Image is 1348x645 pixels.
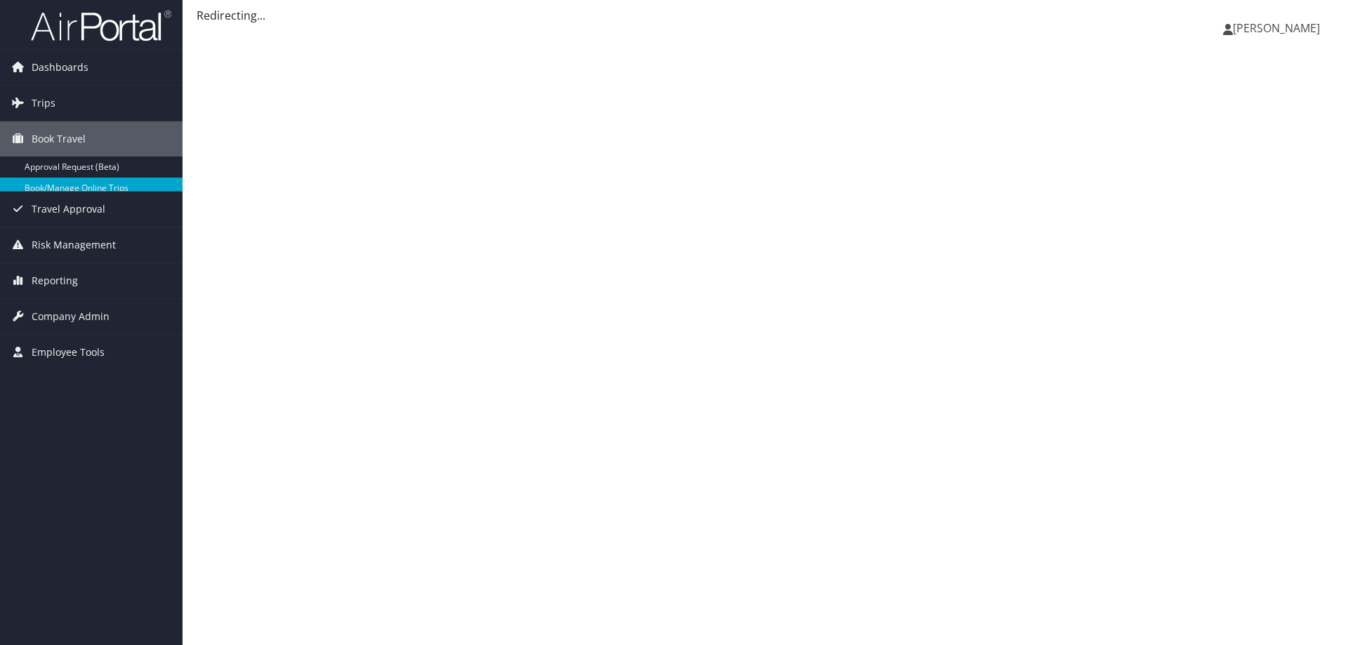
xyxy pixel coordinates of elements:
[32,299,110,334] span: Company Admin
[32,86,55,121] span: Trips
[197,7,1334,24] div: Redirecting...
[32,335,105,370] span: Employee Tools
[1223,7,1334,49] a: [PERSON_NAME]
[32,192,105,227] span: Travel Approval
[32,121,86,157] span: Book Travel
[1233,20,1320,36] span: [PERSON_NAME]
[31,9,171,42] img: airportal-logo.png
[32,50,88,85] span: Dashboards
[32,263,78,298] span: Reporting
[32,227,116,262] span: Risk Management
